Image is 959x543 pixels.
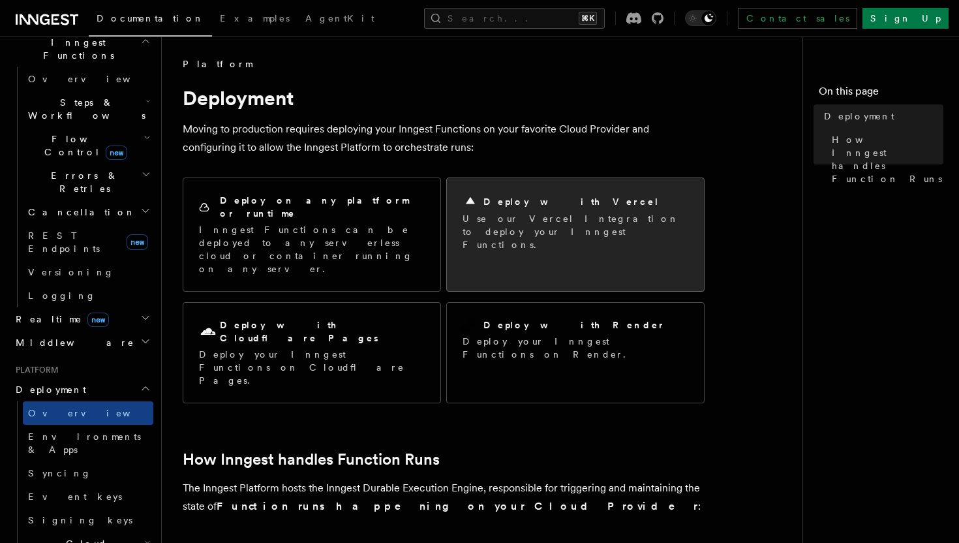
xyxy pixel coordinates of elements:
[297,4,382,35] a: AgentKit
[220,194,425,220] h2: Deploy on any platform or runtime
[87,313,109,327] span: new
[183,57,252,70] span: Platform
[23,91,153,127] button: Steps & Workflows
[463,212,688,251] p: Use our Vercel Integration to deploy your Inngest Functions.
[28,491,122,502] span: Event keys
[10,31,153,67] button: Inngest Functions
[832,133,943,185] span: How Inngest handles Function Runs
[483,195,660,208] h2: Deploy with Vercel
[424,8,605,29] button: Search...⌘K
[23,284,153,307] a: Logging
[23,508,153,532] a: Signing keys
[23,485,153,508] a: Event keys
[28,408,162,418] span: Overview
[23,67,153,91] a: Overview
[685,10,716,26] button: Toggle dark mode
[23,164,153,200] button: Errors & Retries
[183,450,440,469] a: How Inngest handles Function Runs
[446,178,705,292] a: Deploy with VercelUse our Vercel Integration to deploy your Inngest Functions.
[10,331,153,354] button: Middleware
[28,230,100,254] span: REST Endpoints
[23,132,144,159] span: Flow Control
[10,67,153,307] div: Inngest Functions
[483,318,665,332] h2: Deploy with Render
[738,8,857,29] a: Contact sales
[827,128,943,191] a: How Inngest handles Function Runs
[28,267,114,277] span: Versioning
[23,461,153,485] a: Syncing
[10,365,59,375] span: Platform
[183,86,705,110] h1: Deployment
[199,323,217,341] svg: Cloudflare
[199,223,425,275] p: Inngest Functions can be deployed to any serverless cloud or container running on any server.
[23,401,153,425] a: Overview
[183,120,705,157] p: Moving to production requires deploying your Inngest Functions on your favorite Cloud Provider an...
[824,110,894,123] span: Deployment
[23,127,153,164] button: Flow Controlnew
[23,260,153,284] a: Versioning
[23,206,136,219] span: Cancellation
[305,13,374,23] span: AgentKit
[212,4,297,35] a: Examples
[217,500,698,512] strong: Function runs happening on your Cloud Provider
[127,234,148,250] span: new
[10,336,134,349] span: Middleware
[28,74,162,84] span: Overview
[183,479,705,516] p: The Inngest Platform hosts the Inngest Durable Execution Engine, responsible for triggering and m...
[106,146,127,160] span: new
[463,335,688,361] p: Deploy your Inngest Functions on Render.
[819,84,943,104] h4: On this page
[28,431,141,455] span: Environments & Apps
[10,313,109,326] span: Realtime
[862,8,949,29] a: Sign Up
[23,200,153,224] button: Cancellation
[446,302,705,403] a: Deploy with RenderDeploy your Inngest Functions on Render.
[97,13,204,23] span: Documentation
[10,378,153,401] button: Deployment
[23,425,153,461] a: Environments & Apps
[28,290,96,301] span: Logging
[23,169,142,195] span: Errors & Retries
[220,318,425,345] h2: Deploy with Cloudflare Pages
[89,4,212,37] a: Documentation
[28,468,91,478] span: Syncing
[819,104,943,128] a: Deployment
[579,12,597,25] kbd: ⌘K
[183,178,441,292] a: Deploy on any platform or runtimeInngest Functions can be deployed to any serverless cloud or con...
[10,307,153,331] button: Realtimenew
[28,515,132,525] span: Signing keys
[23,224,153,260] a: REST Endpointsnew
[220,13,290,23] span: Examples
[10,383,86,396] span: Deployment
[183,302,441,403] a: Deploy with Cloudflare PagesDeploy your Inngest Functions on Cloudflare Pages.
[199,348,425,387] p: Deploy your Inngest Functions on Cloudflare Pages.
[10,36,141,62] span: Inngest Functions
[23,96,145,122] span: Steps & Workflows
